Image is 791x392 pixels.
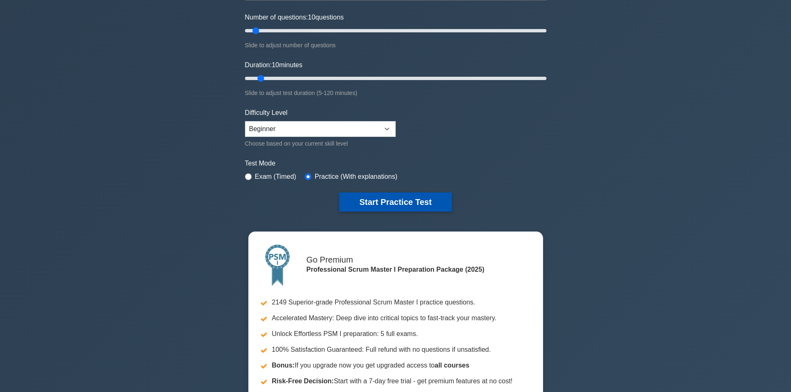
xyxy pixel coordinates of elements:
div: Slide to adjust test duration (5-120 minutes) [245,88,546,98]
label: Number of questions: questions [245,12,344,22]
label: Exam (Timed) [255,172,296,182]
span: 10 [308,14,316,21]
div: Choose based on your current skill level [245,139,396,149]
label: Difficulty Level [245,108,288,118]
span: 10 [272,61,279,68]
button: Start Practice Test [339,192,451,212]
label: Test Mode [245,158,546,168]
div: Slide to adjust number of questions [245,40,546,50]
label: Duration: minutes [245,60,303,70]
label: Practice (With explanations) [315,172,397,182]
